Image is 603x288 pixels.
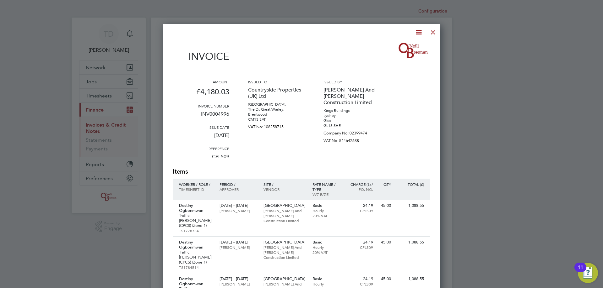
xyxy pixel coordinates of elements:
[179,276,213,286] p: Destiny Ogbonmwan
[248,84,305,102] p: Countryside Properties (UK) Ltd
[179,182,213,187] p: Worker / Role /
[263,208,306,223] p: [PERSON_NAME] And [PERSON_NAME] Construction Limited
[173,50,229,62] h1: Invoice
[220,281,257,286] p: [PERSON_NAME]
[179,240,213,250] p: Destiny Ogbonmwan
[312,240,340,245] p: Basic
[179,228,213,233] p: TS1778734
[173,146,229,151] h3: Reference
[173,84,229,103] p: £4,180.03
[220,208,257,213] p: [PERSON_NAME]
[346,182,373,187] p: Charge (£) /
[379,182,391,187] p: QTY
[263,203,306,208] p: [GEOGRAPHIC_DATA]
[248,79,305,84] h3: Issued to
[220,182,257,187] p: Period /
[263,182,306,187] p: Site /
[346,245,373,250] p: CPLS09
[346,203,373,208] p: 24.19
[346,208,373,213] p: CPLS09
[220,240,257,245] p: [DATE] - [DATE]
[323,108,380,113] p: Kings Buildings
[346,281,373,286] p: CPLS09
[397,240,424,245] p: 1,088.55
[220,245,257,250] p: [PERSON_NAME]
[578,267,583,275] div: 11
[248,102,305,107] p: [GEOGRAPHIC_DATA],
[263,276,306,281] p: [GEOGRAPHIC_DATA]
[312,213,340,218] p: 20% VAT
[173,167,430,176] h2: Items
[312,192,340,197] p: VAT rate
[312,245,340,250] p: Hourly
[323,128,380,136] p: Company No: 02399474
[346,276,373,281] p: 24.19
[397,182,424,187] p: Total (£)
[248,107,305,112] p: The Dr, Great Warley,
[312,281,340,286] p: Hourly
[323,113,380,118] p: Lydney
[323,136,380,143] p: VAT No: 544642638
[173,103,229,108] h3: Invoice number
[312,182,340,192] p: Rate name / type
[248,117,305,122] p: CM13 3AT
[396,41,430,60] img: oneillandbrennan-logo-remittance.png
[173,125,229,130] h3: Issue date
[397,276,424,281] p: 1,088.55
[323,79,380,84] h3: Issued by
[179,213,213,228] p: Traffic [PERSON_NAME] (CPCS) (Zone 1)
[397,203,424,208] p: 1,088.55
[220,203,257,208] p: [DATE] - [DATE]
[173,79,229,84] h3: Amount
[323,84,380,108] p: [PERSON_NAME] And [PERSON_NAME] Construction Limited
[173,130,229,146] p: [DATE]
[263,240,306,245] p: [GEOGRAPHIC_DATA]
[312,250,340,255] p: 20% VAT
[179,265,213,270] p: TS1784514
[312,203,340,208] p: Basic
[323,123,380,128] p: GL15 5HE
[379,240,391,245] p: 45.00
[346,240,373,245] p: 24.19
[346,187,373,192] p: Po. No.
[173,151,229,167] p: CPLS09
[173,108,229,125] p: INV0004996
[379,276,391,281] p: 45.00
[220,187,257,192] p: Approver
[312,276,340,281] p: Basic
[220,276,257,281] p: [DATE] - [DATE]
[263,245,306,260] p: [PERSON_NAME] And [PERSON_NAME] Construction Limited
[578,263,598,283] button: Open Resource Center, 11 new notifications
[323,118,380,123] p: Glos
[248,112,305,117] p: Brentwood
[379,203,391,208] p: 45.00
[179,203,213,213] p: Destiny Ogbonmwan
[179,187,213,192] p: Timesheet ID
[248,122,305,129] p: VAT No: 108258715
[263,187,306,192] p: Vendor
[179,250,213,265] p: Traffic [PERSON_NAME] (CPCS) (Zone 1)
[312,208,340,213] p: Hourly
